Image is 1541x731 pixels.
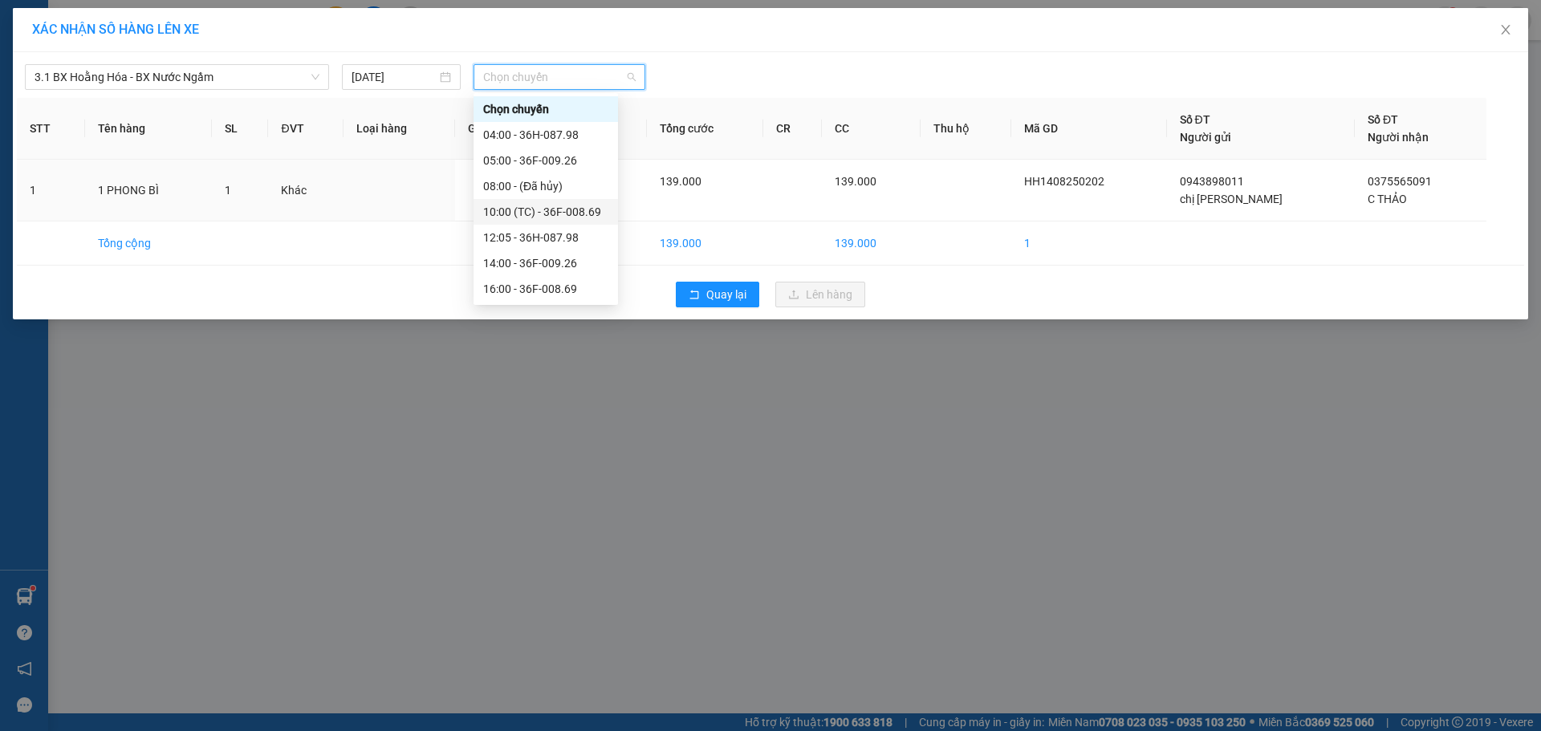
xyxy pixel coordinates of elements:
th: CR [763,98,822,160]
button: uploadLên hàng [775,282,865,307]
th: Mã GD [1011,98,1166,160]
span: 139.000 [835,175,876,188]
span: Người nhận [1368,131,1429,144]
th: SL [212,98,268,160]
span: close [1499,23,1512,36]
th: Loại hàng [344,98,455,160]
td: Tổng cộng [85,221,212,266]
button: rollbackQuay lại [676,282,759,307]
span: rollback [689,289,700,302]
span: 0375565091 [1368,175,1432,188]
td: Khác [268,160,344,221]
div: 10:00 (TC) - 36F-008.69 [483,203,608,221]
span: Quay lại [706,286,746,303]
span: 139.000 [660,175,701,188]
div: 16:00 - 36F-008.69 [483,280,608,298]
div: 12:05 - 36H-087.98 [483,229,608,246]
th: ĐVT [268,98,344,160]
th: Thu hộ [921,98,1011,160]
th: Tên hàng [85,98,212,160]
td: 1 [1011,221,1166,266]
span: Chọn chuyến [483,65,636,89]
td: 139.000 [822,221,921,266]
div: 14:00 - 36F-009.26 [483,254,608,272]
span: Số ĐT [1180,113,1210,126]
div: 08:00 - (Đã hủy) [483,177,608,195]
span: Người gửi [1180,131,1231,144]
span: 0943898011 [1180,175,1244,188]
td: 1 [17,160,85,221]
span: chị [PERSON_NAME] [1180,193,1283,205]
th: CC [822,98,921,160]
span: 3.1 BX Hoằng Hóa - BX Nước Ngầm [35,65,319,89]
th: Ghi chú [455,98,549,160]
td: 139.000 [647,221,763,266]
span: 1 [225,184,231,197]
div: Chọn chuyến [483,100,608,118]
span: C THẢO [1368,193,1407,205]
td: 1 PHONG BÌ [85,160,212,221]
div: 04:00 - 36H-087.98 [483,126,608,144]
button: Close [1483,8,1528,53]
input: 14/08/2025 [352,68,437,86]
div: 05:00 - 36F-009.26 [483,152,608,169]
th: Tổng cước [647,98,763,160]
div: Chọn chuyến [474,96,618,122]
span: XÁC NHẬN SỐ HÀNG LÊN XE [32,22,199,37]
span: Số ĐT [1368,113,1398,126]
span: HH1408250202 [1024,175,1104,188]
th: STT [17,98,85,160]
